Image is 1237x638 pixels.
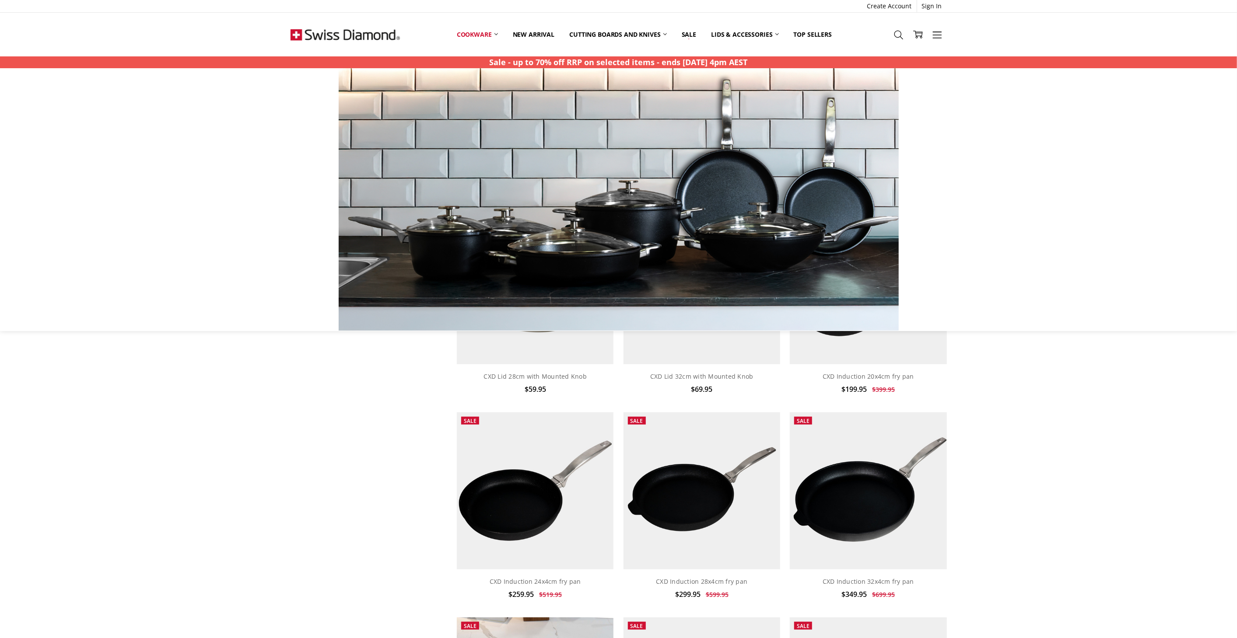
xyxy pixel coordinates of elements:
a: CXD Induction 24x4cm fry pan [490,577,581,586]
span: Sale [797,622,809,630]
a: CXD Induction 28x4cm fry pan [656,577,747,586]
img: CXD Induction 32x4cm fry pan [790,412,946,569]
span: $519.95 [539,590,562,599]
a: CXD Induction 32x4cm fry pan [823,577,914,586]
span: $259.95 [508,589,534,599]
img: CXD Induction 28x4cm fry pan [624,412,780,569]
span: $69.95 [691,384,712,394]
span: $199.95 [841,384,867,394]
a: Lids & Accessories [704,25,786,44]
span: $699.95 [872,590,895,599]
span: $349.95 [841,589,867,599]
span: Sale [464,417,477,425]
a: CXD Induction 20x4cm fry pan [823,372,914,380]
span: $59.95 [525,384,546,394]
span: $299.95 [675,589,701,599]
span: $599.95 [706,590,729,599]
img: CXD Induction 24x4cm fry pan [457,412,613,569]
a: Top Sellers [786,25,839,44]
span: $399.95 [872,385,895,394]
a: New arrival [505,25,562,44]
a: Cutting boards and knives [562,25,674,44]
span: Sale [797,417,809,425]
a: CXD Lid 32cm with Mounted Knob [650,372,753,380]
span: Sale [464,622,477,630]
span: Sale [631,417,643,425]
strong: Sale - up to 70% off RRP on selected items - ends [DATE] 4pm AEST [490,57,748,67]
img: Free Shipping On Every Order [291,13,400,56]
a: CXD Lid 28cm with Mounted Knob [484,372,587,380]
a: Sale [674,25,704,44]
a: Cookware [449,25,505,44]
span: Sale [631,622,643,630]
